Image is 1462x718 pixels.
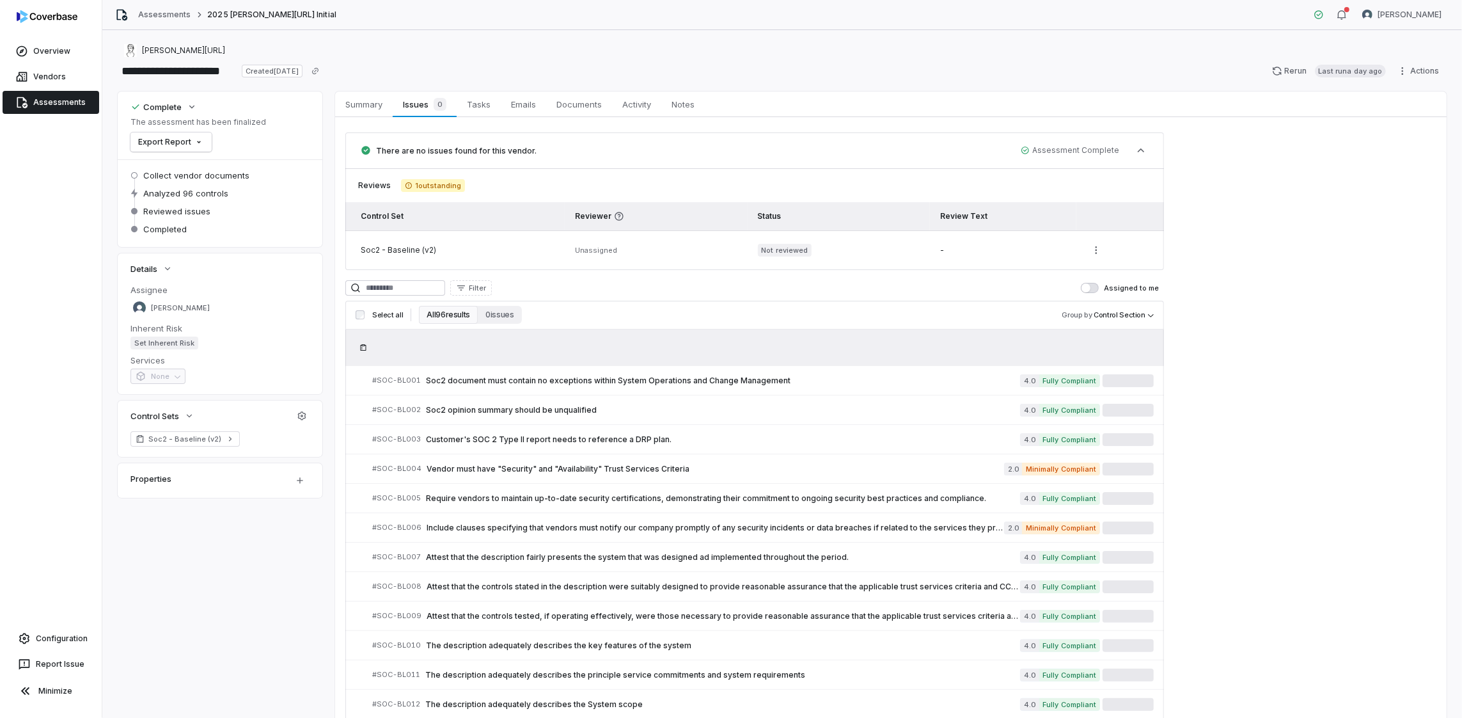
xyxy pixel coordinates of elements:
[426,493,1021,504] span: Require vendors to maintain up-to-date security certifications, demonstrating their commitment to...
[130,323,310,334] dt: Inherent Risk
[427,611,1021,621] span: Attest that the controls tested, if operating effectively, were those necessary to provide reason...
[127,257,177,280] button: Details
[138,10,191,20] a: Assessments
[419,306,478,324] button: All 96 results
[1020,698,1039,711] span: 4.0
[148,434,222,444] span: Soc2 - Baseline (v2)
[207,10,336,20] span: 2025 [PERSON_NAME][URL] Initial
[1020,610,1039,623] span: 4.0
[478,306,521,324] button: 0 issues
[372,405,421,415] span: # SOC-BL002
[426,641,1021,651] span: The description adequately describes the key features of the system
[143,187,228,199] span: Analyzed 96 controls
[1021,145,1119,156] span: Assessment Complete
[372,660,1154,689] a: #SOC-BL011The description adequately describes the principle service commitments and system requi...
[506,96,541,113] span: Emails
[425,699,1021,710] span: The description adequately describes the System scope
[372,552,421,562] span: # SOC-BL007
[1039,698,1100,711] span: Fully Compliant
[450,280,492,296] button: Filter
[151,303,210,313] span: [PERSON_NAME]
[1039,551,1100,564] span: Fully Compliant
[356,310,365,319] input: Select all
[1081,283,1159,293] label: Assigned to me
[758,211,782,221] span: Status
[1315,65,1386,77] span: Last run a day ago
[242,65,302,77] span: Created [DATE]
[372,572,1154,601] a: #SOC-BL008Attest that the controls stated in the description were suitably designed to provide re...
[372,366,1154,395] a: #SOC-BL001Soc2 document must contain no exceptions within System Operations and Change Management...
[1062,310,1092,319] span: Group by
[372,670,420,680] span: # SOC-BL011
[1039,433,1100,446] span: Fully Compliant
[358,180,391,191] span: Reviews
[551,96,607,113] span: Documents
[401,179,465,192] span: 1 outstanding
[575,246,617,255] span: Unassigned
[1020,669,1039,682] span: 4.0
[1039,580,1100,593] span: Fully Compliant
[127,95,201,118] button: Complete
[1355,5,1449,24] button: Shaun Angley avatar[PERSON_NAME]
[130,337,198,349] span: Set Inherent Risk
[361,211,404,221] span: Control Set
[1362,10,1372,20] img: Shaun Angley avatar
[130,132,212,152] button: Export Report
[372,699,420,709] span: # SOC-BL012
[398,95,451,113] span: Issues
[372,493,421,503] span: # SOC-BL005
[130,410,179,422] span: Control Sets
[1039,404,1100,417] span: Fully Compliant
[758,244,812,257] span: Not reviewed
[426,435,1021,445] span: Customer's SOC 2 Type II report needs to reference a DRP plan.
[372,602,1154,630] a: #SOC-BL009Attest that the controls tested, if operating effectively, were those necessary to prov...
[130,284,310,296] dt: Assignee
[617,96,656,113] span: Activity
[1004,463,1022,475] span: 2.0
[666,96,700,113] span: Notes
[426,405,1021,415] span: Soc2 opinion summary should be unqualified
[1020,551,1039,564] span: 4.0
[575,211,737,221] span: Reviewer
[3,65,99,88] a: Vendors
[120,39,229,62] button: https://julius.ai/[PERSON_NAME][URL]
[130,431,240,447] a: Soc2 - Baseline (v2)
[372,582,421,591] span: # SOC-BL008
[372,454,1154,483] a: #SOC-BL004Vendor must have "Security" and "Availability" Trust Services Criteria2.0Minimally Comp...
[1264,61,1394,81] button: RerunLast runa day ago
[425,670,1021,680] span: The description adequately describes the principle service commitments and system requirements
[3,91,99,114] a: Assessments
[1039,610,1100,623] span: Fully Compliant
[143,205,210,217] span: Reviewed issues
[940,211,987,221] span: Review Text
[1081,283,1099,293] button: Assigned to me
[1022,463,1100,475] span: Minimally Compliant
[434,98,446,111] span: 0
[5,627,97,650] a: Configuration
[143,170,249,181] span: Collect vendor documents
[372,611,421,621] span: # SOC-BL009
[142,45,225,56] span: [PERSON_NAME][URL]
[427,582,1021,592] span: Attest that the controls stated in the description were suitably designed to provide reasonable a...
[372,435,421,444] span: # SOC-BL003
[427,464,1004,474] span: Vendor must have "Security" and "Availability" Trust Services Criteria
[340,96,388,113] span: Summary
[1039,639,1100,652] span: Fully Compliant
[17,10,77,23] img: logo-D7KZi-bG.svg
[127,404,198,427] button: Control Sets
[372,523,421,532] span: # SOC-BL006
[1039,492,1100,505] span: Fully Compliant
[1020,639,1039,652] span: 4.0
[372,395,1154,424] a: #SOC-BL002Soc2 opinion summary should be unqualified4.0Fully Compliant
[372,641,421,650] span: # SOC-BL010
[143,223,187,235] span: Completed
[372,631,1154,660] a: #SOC-BL010The description adequately describes the key features of the system4.0Fully Compliant
[372,513,1154,542] a: #SOC-BL006Include clauses specifying that vendors must notify our company promptly of any securit...
[372,376,421,385] span: # SOC-BL001
[940,245,1066,255] div: -
[130,117,266,127] p: The assessment has been finalized
[1020,433,1039,446] span: 4.0
[361,245,554,255] div: Soc2 - Baseline (v2)
[1039,374,1100,387] span: Fully Compliant
[1020,374,1039,387] span: 4.0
